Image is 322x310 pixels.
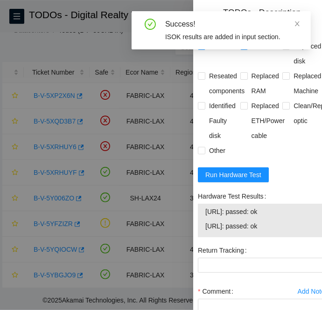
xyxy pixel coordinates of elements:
span: Identified Faulty disk [205,98,240,143]
span: check-circle [145,19,156,30]
span: Reseated components [205,69,248,98]
div: ISOK results are added in input section. [165,32,300,42]
span: Run Hardware Test [205,170,261,180]
label: Hardware Test Results [198,189,270,204]
div: TODOs - Description - B-V-5YBGJO9 [223,7,311,33]
span: Replaced ETH/Power cable [248,98,289,143]
span: [URL]: passed: ok [205,207,317,217]
span: Replaced RAM [248,69,283,98]
span: [URL]: passed: ok [205,221,317,231]
label: Return Tracking [198,243,251,258]
button: Run Hardware Test [198,167,269,182]
div: Success! [165,19,300,30]
span: Other [205,143,229,158]
span: close [294,21,301,27]
label: Comment [198,284,237,299]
